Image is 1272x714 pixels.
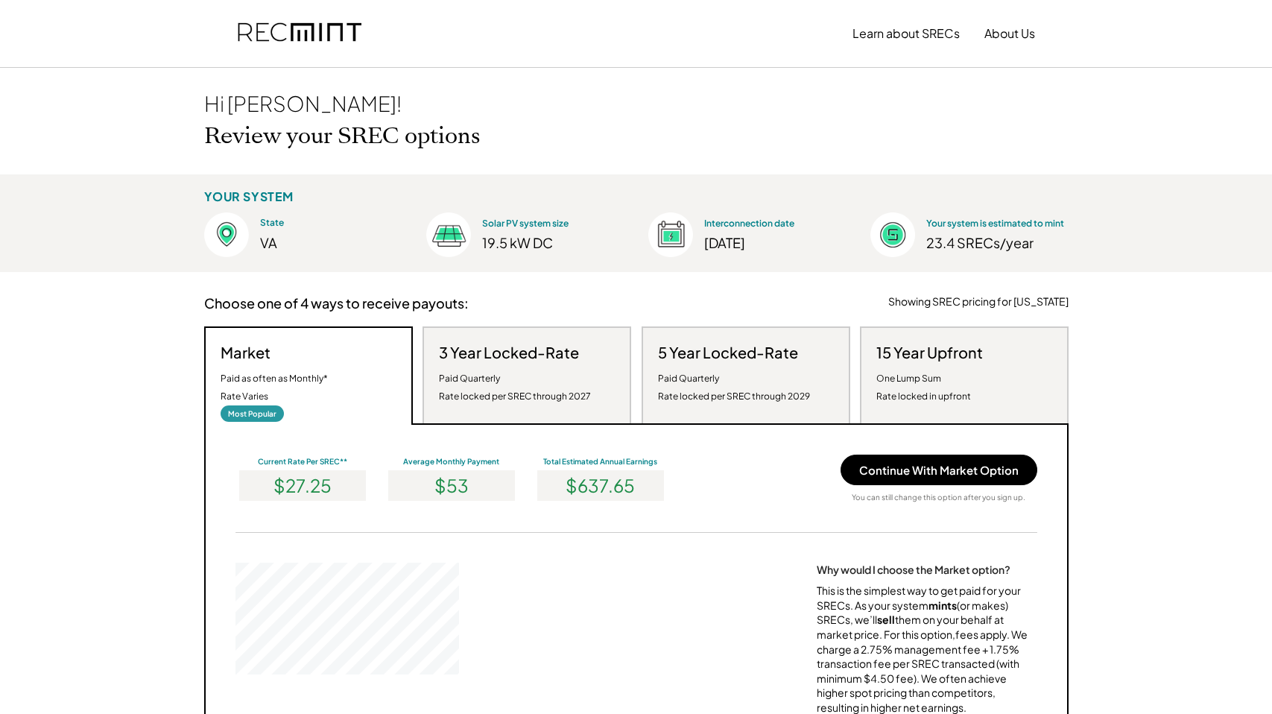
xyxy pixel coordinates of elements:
[888,294,1069,309] div: Showing SREC pricing for [US_STATE]
[482,234,613,251] div: 19.5 kW DC
[926,218,1064,230] div: Your system is estimated to mint
[704,218,835,230] div: Interconnection date
[876,370,971,405] div: One Lump Sum Rate locked in upfront
[482,218,613,230] div: Solar PV system size
[876,343,983,362] h3: 15 Year Upfront
[928,598,957,612] strong: mints
[221,370,328,405] div: Paid as often as Monthly* Rate Varies
[704,234,835,251] div: [DATE]
[658,370,810,405] div: Paid Quarterly Rate locked per SREC through 2029
[221,405,284,422] div: Most Popular
[204,123,481,150] h2: Review your SREC options
[204,189,294,205] div: YOUR SYSTEM
[204,90,402,117] div: Hi [PERSON_NAME]!
[870,212,915,257] img: Estimated%403x.png
[221,343,270,362] h3: Market
[984,19,1035,48] button: About Us
[385,456,519,467] div: Average Monthly Payment
[204,212,249,257] img: Location%403x.png
[204,294,469,312] h3: Choose one of 4 ways to receive payouts:
[852,493,1025,502] div: You can still change this option after you sign up.
[841,455,1037,485] button: Continue With Market Option
[239,470,366,501] div: $27.25
[537,470,664,501] div: $637.65
[817,563,1010,576] div: Why would I choose the Market option?
[877,613,895,626] strong: sell
[260,233,390,252] div: VA
[955,628,1007,641] a: fees apply
[426,212,471,257] img: Size%403x.png
[534,456,668,467] div: Total Estimated Annual Earnings
[238,8,361,59] img: recmint-logotype%403x.png
[926,234,1068,251] div: 23.4 SRECs/year
[648,212,693,257] img: Interconnection%403x.png
[439,370,591,405] div: Paid Quarterly Rate locked per SREC through 2027
[658,343,798,362] h3: 5 Year Locked-Rate
[235,456,370,467] div: Current Rate Per SREC**
[439,343,579,362] h3: 3 Year Locked-Rate
[852,19,960,48] button: Learn about SRECs
[388,470,515,501] div: $53
[260,217,390,230] div: State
